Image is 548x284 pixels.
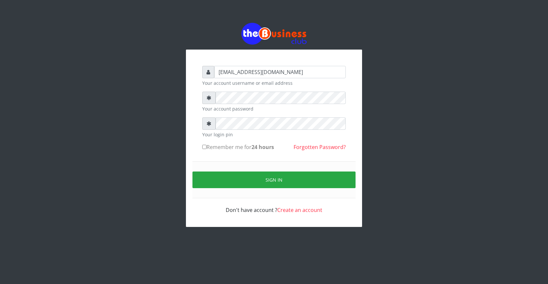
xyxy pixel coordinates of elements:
[294,143,346,151] a: Forgotten Password?
[202,198,346,214] div: Don't have account ?
[202,143,274,151] label: Remember me for
[202,105,346,112] small: Your account password
[202,131,346,138] small: Your login pin
[192,172,356,188] button: Sign in
[202,80,346,86] small: Your account username or email address
[214,66,346,78] input: Username or email address
[251,143,274,151] b: 24 hours
[277,206,322,214] a: Create an account
[202,145,206,149] input: Remember me for24 hours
